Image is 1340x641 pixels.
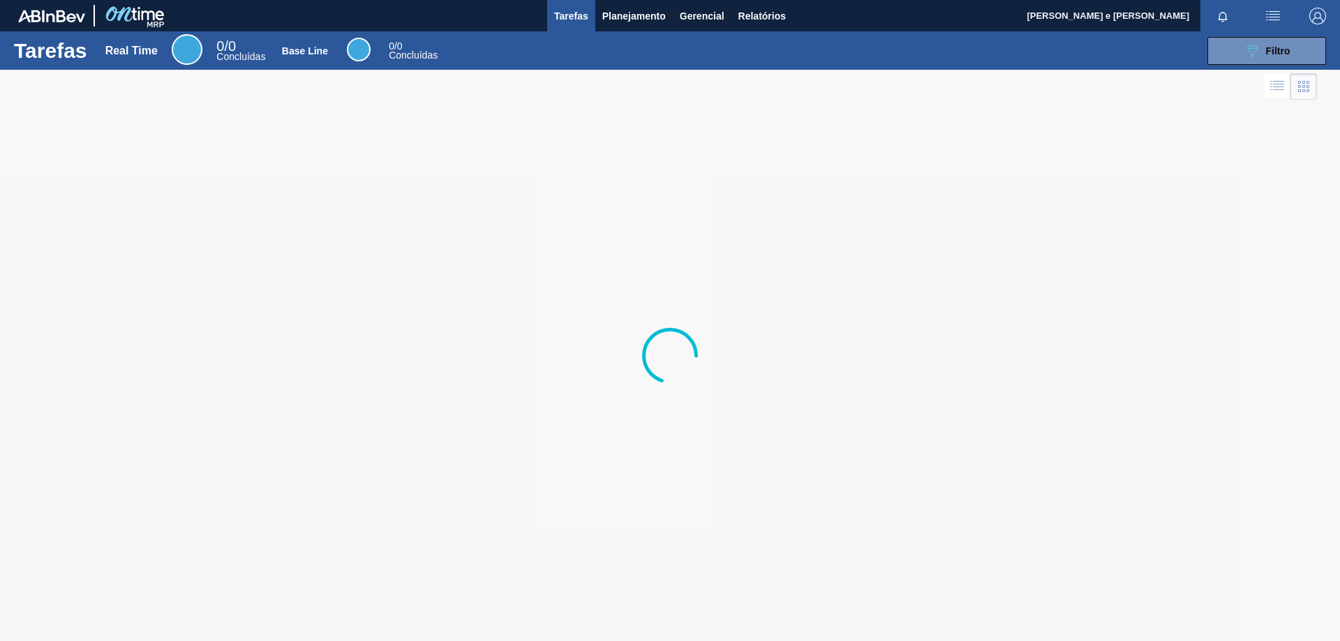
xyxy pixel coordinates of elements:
[216,51,265,62] span: Concluídas
[172,34,202,65] div: Real Time
[1309,8,1326,24] img: Logout
[389,40,394,52] span: 0
[680,8,724,24] span: Gerencial
[282,45,328,56] div: Base Line
[554,8,588,24] span: Tarefas
[389,50,438,61] span: Concluídas
[1207,37,1326,65] button: Filtro
[216,38,236,54] span: / 0
[18,10,85,22] img: TNhmsLtSVTkK8tSr43FrP2fwEKptu5GPRR3wAAAABJRU5ErkJggg==
[14,43,87,59] h1: Tarefas
[738,8,786,24] span: Relatórios
[1265,8,1281,24] img: userActions
[389,42,438,60] div: Base Line
[347,38,371,61] div: Base Line
[1200,6,1245,26] button: Notificações
[216,40,265,61] div: Real Time
[216,38,224,54] span: 0
[105,45,158,57] div: Real Time
[1266,45,1290,56] span: Filtro
[602,8,666,24] span: Planejamento
[389,40,402,52] span: / 0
